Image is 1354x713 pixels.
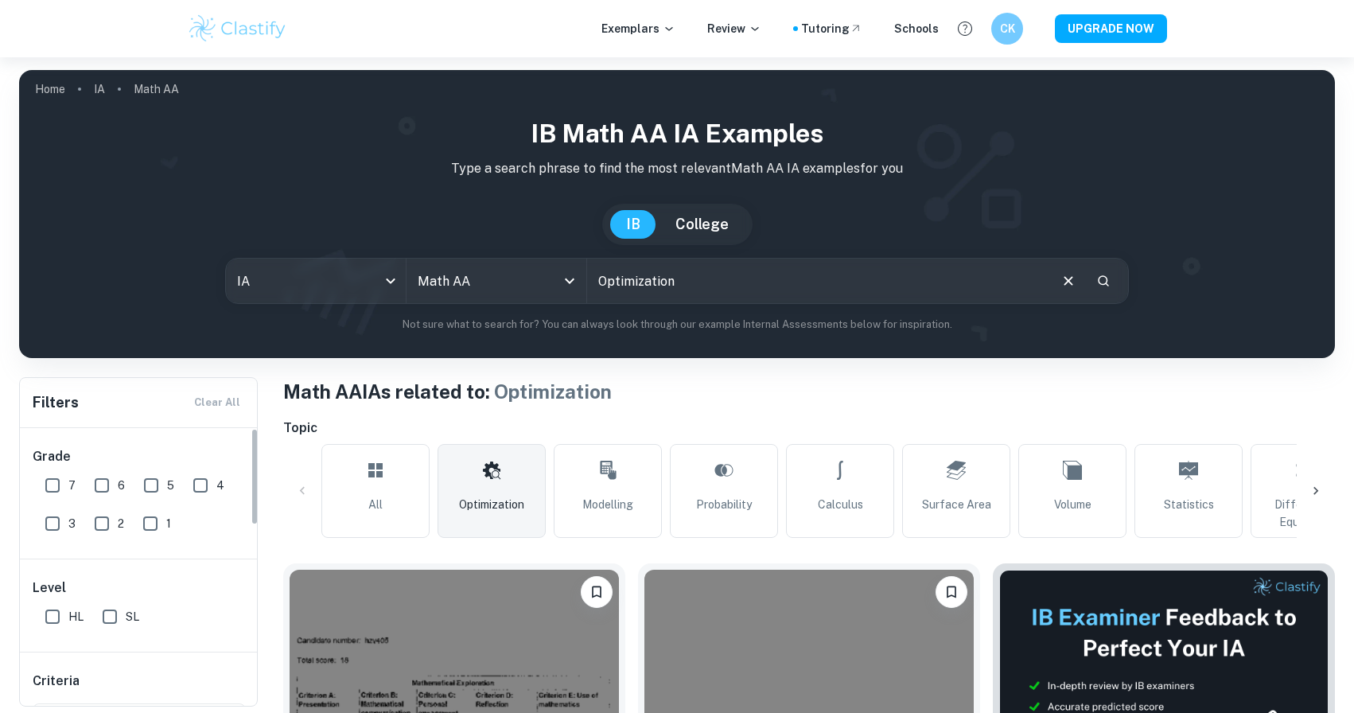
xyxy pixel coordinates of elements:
h6: Filters [33,392,79,414]
img: Clastify logo [187,13,288,45]
p: Not sure what to search for? You can always look through our example Internal Assessments below f... [32,317,1322,333]
span: All [368,496,383,513]
span: Calculus [818,496,863,513]
a: Tutoring [801,20,862,37]
span: Volume [1054,496,1091,513]
span: 3 [68,515,76,532]
span: 2 [118,515,124,532]
h6: Grade [33,447,246,466]
p: Review [707,20,761,37]
span: Modelling [582,496,633,513]
button: Bookmark [581,576,613,608]
button: Open [558,270,581,292]
span: 6 [118,477,125,494]
p: Type a search phrase to find the most relevant Math AA IA examples for you [32,159,1322,178]
button: Clear [1053,266,1084,296]
span: Optimization [494,380,612,403]
input: E.g. modelling a logo, player arrangements, shape of an egg... [587,259,1047,303]
button: Bookmark [936,576,967,608]
span: 4 [216,477,224,494]
span: SL [126,608,139,625]
button: CK [991,13,1023,45]
h6: Topic [283,419,1335,438]
button: Search [1090,267,1117,294]
span: HL [68,608,84,625]
span: 5 [167,477,174,494]
span: 7 [68,477,76,494]
a: Schools [894,20,939,37]
h6: CK [998,20,1017,37]
a: Home [35,78,65,100]
h1: Math AA IAs related to: [283,377,1335,406]
p: Math AA [134,80,179,98]
a: IA [94,78,105,100]
button: College [659,210,745,239]
span: Surface Area [922,496,991,513]
span: Probability [696,496,752,513]
h1: IB Math AA IA examples [32,115,1322,153]
button: Help and Feedback [951,15,979,42]
p: Exemplars [601,20,675,37]
div: IA [226,259,406,303]
button: IB [610,210,656,239]
span: Optimization [459,496,524,513]
span: 1 [166,515,171,532]
button: UPGRADE NOW [1055,14,1167,43]
img: profile cover [19,70,1335,358]
span: Differential Equations [1258,496,1352,531]
h6: Level [33,579,246,598]
span: Statistics [1164,496,1214,513]
h6: Criteria [33,672,80,691]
